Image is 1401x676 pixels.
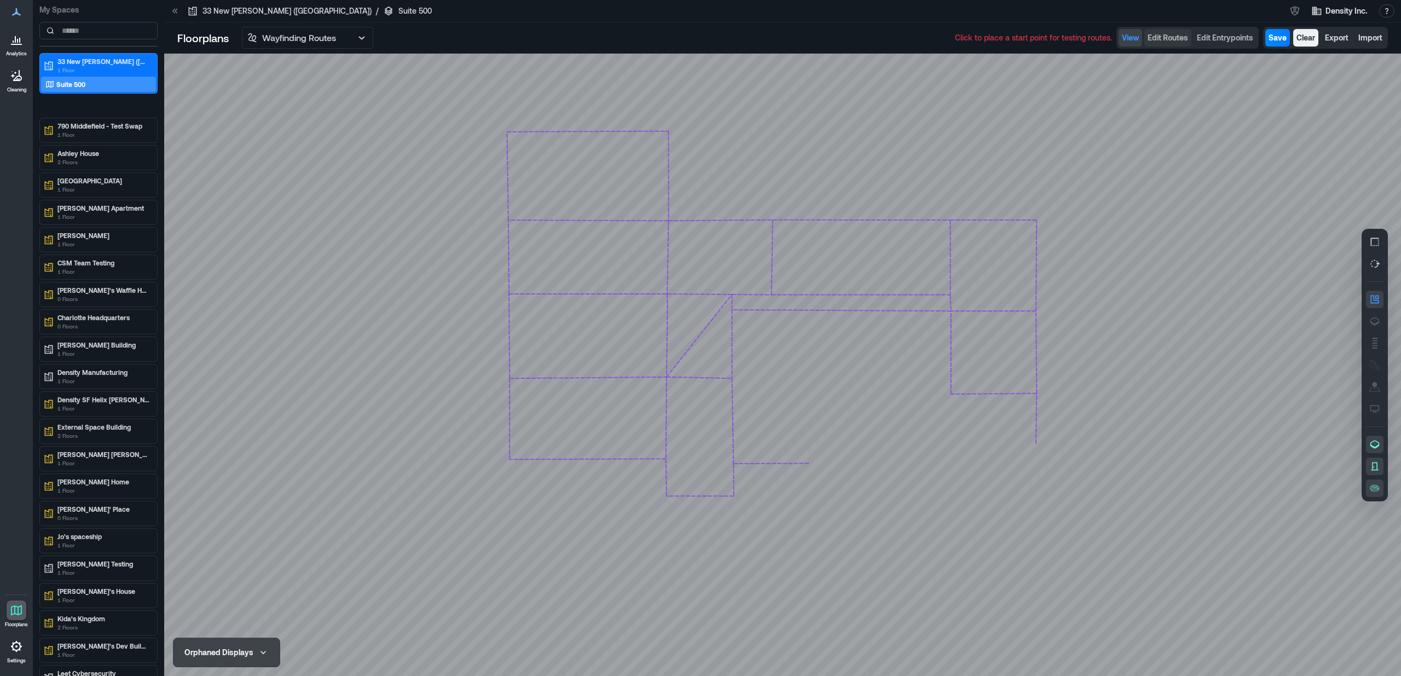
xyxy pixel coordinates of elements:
p: 2 Floors [57,623,149,632]
span: Density Inc. [1325,5,1367,16]
p: [PERSON_NAME] [57,231,149,240]
p: 0 Floors [57,513,149,522]
p: 1 Floor [57,349,149,358]
p: 1 Floor [57,486,149,495]
p: External Space Building [57,423,149,431]
p: 0 Floors [57,322,149,331]
p: [PERSON_NAME]'s Dev Building [57,642,149,650]
p: [PERSON_NAME] Testing [57,559,149,568]
p: [GEOGRAPHIC_DATA] [57,176,149,185]
p: 1 Floor [57,240,149,249]
p: [PERSON_NAME]'s House [57,587,149,596]
button: View [1119,29,1142,47]
span: Clear [1296,32,1315,43]
p: 1 Floor [57,130,149,139]
button: Wayfinding Routes [242,27,373,49]
p: 33 New [PERSON_NAME] ([GEOGRAPHIC_DATA]) [57,57,149,66]
span: Export [1325,32,1348,43]
span: Save [1269,32,1287,43]
span: View [1122,32,1139,43]
button: Save [1265,29,1290,47]
p: Floorplans [5,621,28,628]
p: Kida's Kingdom [57,614,149,623]
p: 1 Floor [57,377,149,385]
p: Floorplans [177,30,229,45]
button: Edit Entrypoints [1194,29,1257,47]
a: Floorplans [2,597,31,631]
p: Click to place a start point for testing routes. [955,32,1112,43]
p: 1 Floor [57,404,149,413]
p: 1 Floor [57,185,149,194]
button: Density Inc. [1308,2,1370,20]
p: My Spaces [39,4,158,15]
p: Suite 500 [56,80,85,89]
p: [PERSON_NAME] Building [57,340,149,349]
p: [PERSON_NAME] Home [57,477,149,486]
a: Cleaning [3,62,30,96]
span: Edit Routes [1148,32,1188,43]
p: Density Manufacturing [57,368,149,377]
button: Export [1322,29,1352,47]
button: Orphaned Displays [180,645,273,660]
a: Settings [3,633,30,667]
p: Jo's spaceship [57,532,149,541]
p: 1 Floor [57,650,149,659]
p: 790 Middlefield - Test Swap [57,122,149,130]
p: 1 Floor [57,541,149,550]
p: Wayfinding Routes [262,31,336,44]
p: Density SF Helix [PERSON_NAME] TEST [57,395,149,404]
p: / [376,5,379,16]
p: Ashley House [57,149,149,158]
p: 1 Floor [57,66,149,74]
p: Charlotte Headquarters [57,313,149,322]
p: Suite 500 [398,5,432,16]
p: 1 Floor [57,459,149,467]
p: 33 New [PERSON_NAME] ([GEOGRAPHIC_DATA]) [202,5,372,16]
p: [PERSON_NAME] Apartment [57,204,149,212]
p: [PERSON_NAME] [PERSON_NAME] Gather [57,450,149,459]
button: Edit Routes [1144,29,1191,47]
p: [PERSON_NAME]' Place [57,505,149,513]
p: CSM Team Testing [57,258,149,267]
span: Edit Entrypoints [1197,32,1253,43]
p: 1 Floor [57,596,149,604]
p: 1 Floor [57,568,149,577]
p: Settings [7,657,26,664]
button: Clear [1293,29,1318,47]
p: Cleaning [7,86,26,93]
p: 1 Floor [57,212,149,221]
p: Analytics [6,50,27,57]
p: 1 Floor [57,267,149,276]
button: Import [1355,29,1386,47]
span: Import [1358,32,1382,43]
div: Orphaned Displays [184,647,253,658]
p: 0 Floors [57,294,149,303]
p: [PERSON_NAME]'s Waffle House [57,286,149,294]
p: 2 Floors [57,431,149,440]
p: 2 Floors [57,158,149,166]
a: Analytics [3,26,30,60]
